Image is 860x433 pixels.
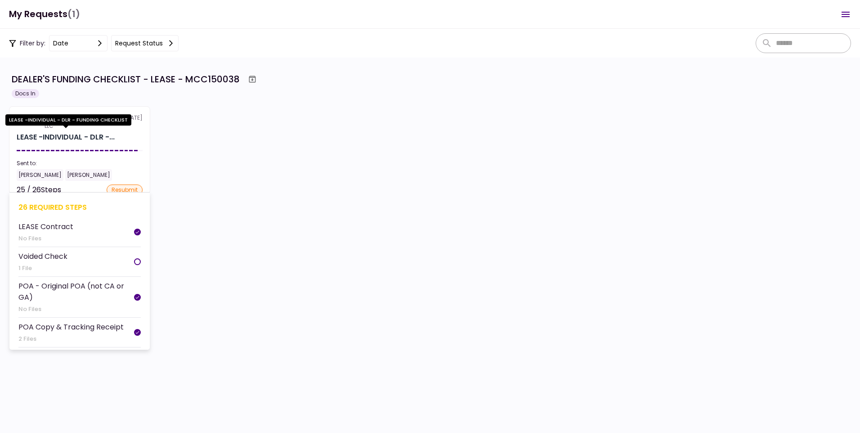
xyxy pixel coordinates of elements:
div: LEASE Contract [18,221,73,232]
div: LEASE -INDIVIDUAL - DLR - FUNDING CHECKLIST [5,114,131,126]
div: DEALER'S FUNDING CHECKLIST - LEASE - MCC150038 [12,72,240,86]
div: 1 File [18,264,67,273]
div: 2 Files [18,334,124,343]
div: date [53,38,68,48]
div: Docs In [12,89,39,98]
button: Archive workflow [244,71,260,87]
div: Filter by: [9,35,179,51]
div: [PERSON_NAME] [65,169,112,181]
div: [DATE] [17,114,143,130]
button: Open menu [835,4,856,25]
div: No Files [18,234,73,243]
div: Sent to: [17,159,143,167]
div: [PERSON_NAME] [17,169,63,181]
h1: My Requests [9,5,80,23]
div: 25 / 26 Steps [17,185,61,195]
button: date [49,35,107,51]
div: POA - Original POA (not CA or GA) [18,280,134,303]
button: Request status [111,35,179,51]
div: resubmit [107,185,143,195]
div: 26 required steps [18,202,141,213]
div: Maxim Commercial Capital LLC [45,114,125,130]
div: Voided Check [18,251,67,262]
div: No Files [18,305,134,314]
span: (1) [67,5,80,23]
div: POA Copy & Tracking Receipt [18,321,124,333]
div: LEASE -INDIVIDUAL - DLR - FUNDING CHECKLIST [17,132,115,143]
